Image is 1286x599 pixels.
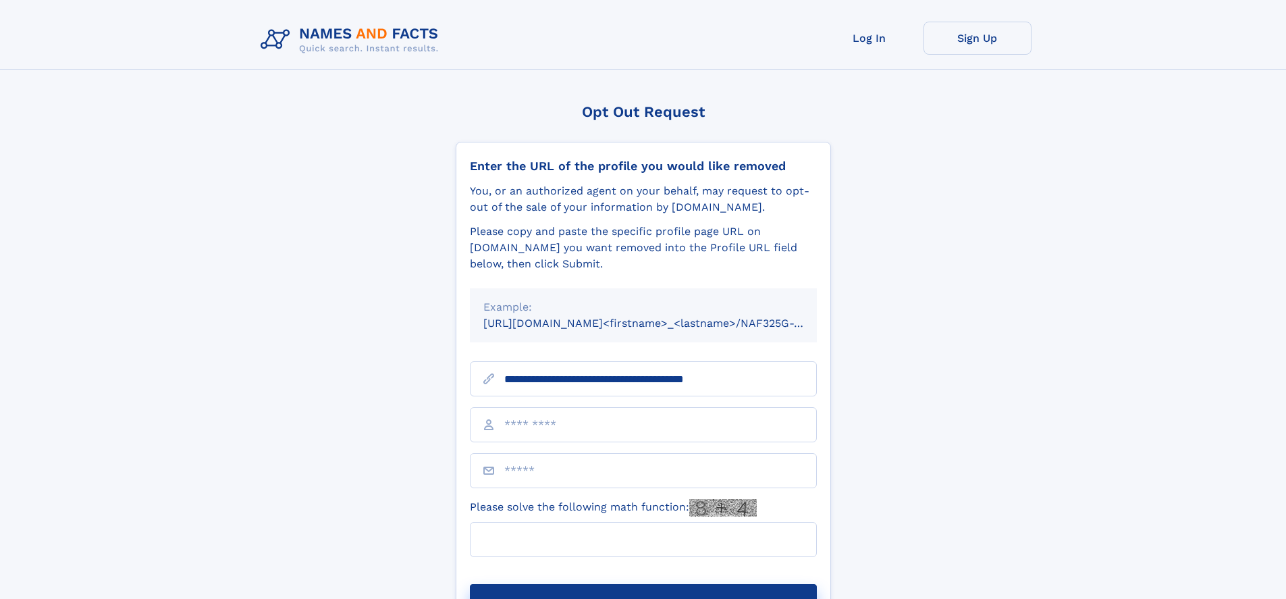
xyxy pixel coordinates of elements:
small: [URL][DOMAIN_NAME]<firstname>_<lastname>/NAF325G-xxxxxxxx [483,317,842,330]
label: Please solve the following math function: [470,499,757,517]
div: Please copy and paste the specific profile page URL on [DOMAIN_NAME] you want removed into the Pr... [470,224,817,272]
a: Sign Up [923,22,1032,55]
a: Log In [815,22,923,55]
div: Opt Out Request [456,103,831,120]
div: Enter the URL of the profile you would like removed [470,159,817,174]
div: Example: [483,299,803,315]
img: Logo Names and Facts [255,22,450,58]
div: You, or an authorized agent on your behalf, may request to opt-out of the sale of your informatio... [470,183,817,215]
